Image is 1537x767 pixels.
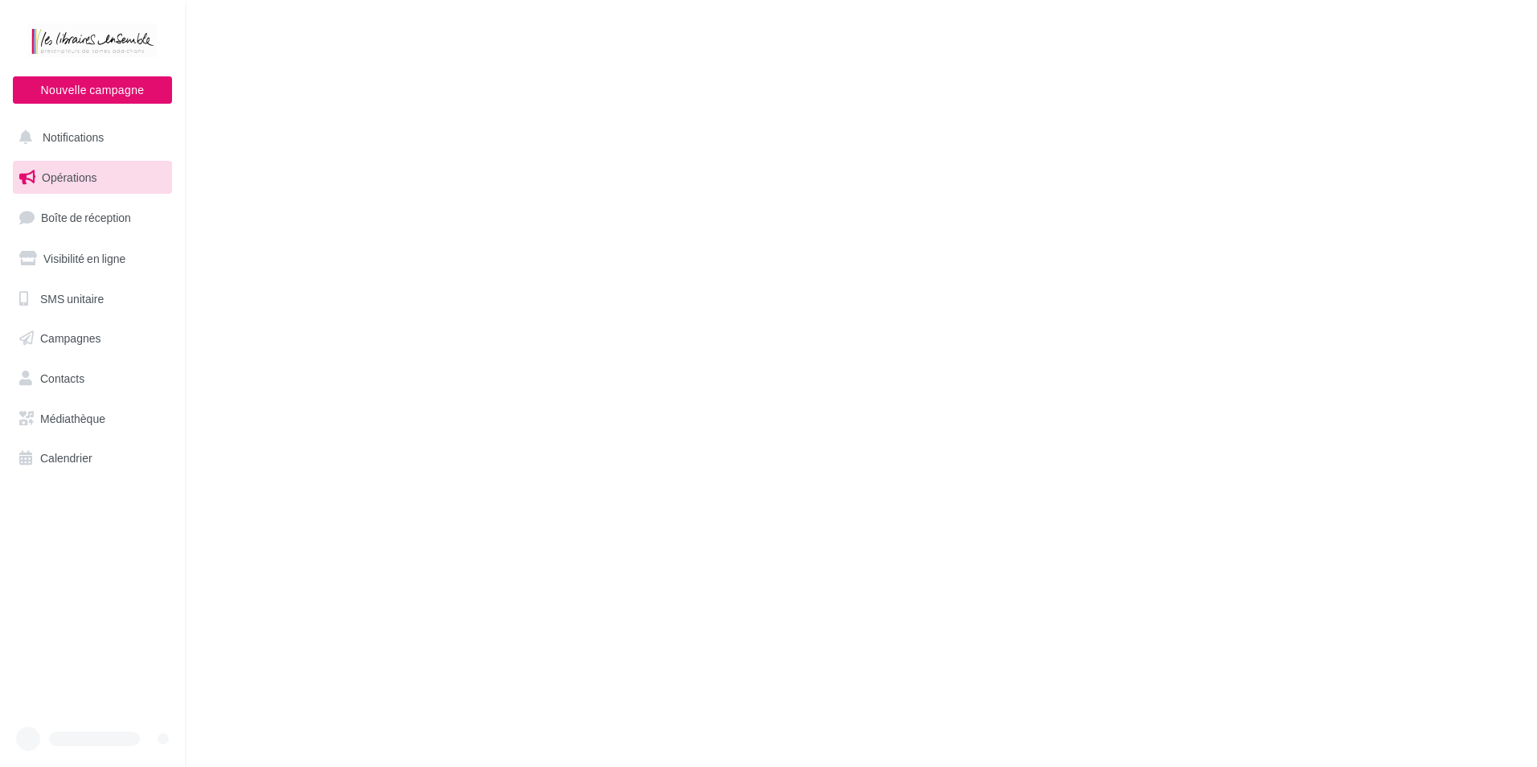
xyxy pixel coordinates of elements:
a: Opérations [10,161,175,195]
a: Campagnes [10,322,175,355]
span: Médiathèque [40,412,105,425]
span: Visibilité en ligne [43,252,125,265]
button: Notifications [10,121,169,154]
button: Nouvelle campagne [13,76,172,104]
span: SMS unitaire [40,291,104,305]
span: Notifications [43,130,104,144]
a: Contacts [10,362,175,396]
a: Visibilité en ligne [10,242,175,276]
span: Contacts [40,371,84,385]
span: Boîte de réception [41,211,131,224]
a: Médiathèque [10,402,175,436]
a: Calendrier [10,441,175,475]
span: Calendrier [40,451,92,465]
a: Boîte de réception [10,200,175,235]
a: SMS unitaire [10,282,175,316]
span: Campagnes [40,331,101,345]
span: Opérations [42,170,96,184]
